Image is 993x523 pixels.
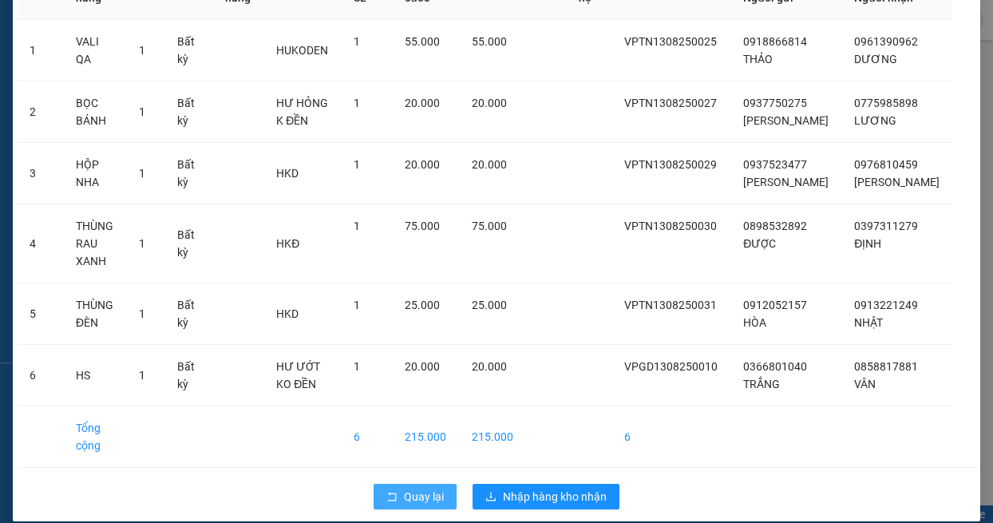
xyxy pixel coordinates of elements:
span: 55.000 [472,35,507,48]
span: 1 [139,307,145,320]
span: 1 [354,360,360,373]
span: 0898532892 [743,220,807,232]
button: rollbackQuay lại [374,484,457,509]
span: 1 [139,105,145,118]
span: [PERSON_NAME] [743,114,829,127]
td: THÙNG ĐÈN [63,283,126,345]
span: 1 [139,44,145,57]
span: 0937523477 [743,158,807,171]
span: 20.000 [472,158,507,171]
span: 25.000 [405,299,440,311]
span: DƯƠNG [854,53,897,65]
span: 75.000 [472,220,507,232]
span: 0976810459 [854,158,918,171]
span: VPTN1308250030 [624,220,717,232]
span: 25.000 [472,299,507,311]
td: 2 [17,81,63,143]
td: HS [63,345,126,406]
td: 215.000 [459,406,526,468]
span: 0937750275 [743,97,807,109]
span: HKD [276,307,299,320]
td: 4 [17,204,63,283]
td: Bất kỳ [164,345,212,406]
span: 20.000 [472,97,507,109]
span: 75.000 [405,220,440,232]
td: 215.000 [392,406,459,468]
td: 5 [17,283,63,345]
td: Bất kỳ [164,283,212,345]
td: 6 [341,406,392,468]
span: rollback [386,491,398,504]
span: LƯƠNG [854,114,896,127]
span: VPGD1308250010 [624,360,718,373]
td: 6 [611,406,730,468]
span: 20.000 [405,97,440,109]
span: VPTN1308250025 [624,35,717,48]
span: 20.000 [405,360,440,373]
span: 1 [139,237,145,250]
button: downloadNhập hàng kho nhận [473,484,619,509]
span: Nhập hàng kho nhận [503,488,607,505]
span: 55.000 [405,35,440,48]
td: HỘP NHA [63,143,126,204]
span: VPTN1308250027 [624,97,717,109]
span: HƯ ƯỚT KO ĐỀN [276,360,320,390]
span: 0913221249 [854,299,918,311]
span: HKĐ [276,237,299,250]
td: 6 [17,345,63,406]
span: 0918866814 [743,35,807,48]
span: HUKODEN [276,44,328,57]
span: 20.000 [405,158,440,171]
span: VÂN [854,378,876,390]
span: 1 [354,299,360,311]
span: HKD [276,167,299,180]
td: Bất kỳ [164,204,212,283]
span: 0366801040 [743,360,807,373]
span: download [485,491,496,504]
td: Bất kỳ [164,20,212,81]
span: TRẮNG [743,378,780,390]
span: HƯ HỎNG K ĐỀN [276,97,328,127]
td: Bất kỳ [164,81,212,143]
span: 0961390962 [854,35,918,48]
span: VPTN1308250031 [624,299,717,311]
span: 0397311279 [854,220,918,232]
td: BỌC BÁNH [63,81,126,143]
span: NHẬT [854,316,883,329]
span: 0858817881 [854,360,918,373]
span: ĐỊNH [854,237,881,250]
td: Tổng cộng [63,406,126,468]
span: Quay lại [404,488,444,505]
span: HÒA [743,316,766,329]
span: 1 [354,220,360,232]
td: THÙNG RAU XANH [63,204,126,283]
td: 3 [17,143,63,204]
span: THẢO [743,53,773,65]
span: VPTN1308250029 [624,158,717,171]
td: VALI QA [63,20,126,81]
span: [PERSON_NAME] [854,176,940,188]
span: [PERSON_NAME] [743,176,829,188]
span: ĐƯỢC [743,237,776,250]
span: 0912052157 [743,299,807,311]
td: 1 [17,20,63,81]
span: 1 [139,369,145,382]
span: 1 [139,167,145,180]
span: 1 [354,35,360,48]
span: 0775985898 [854,97,918,109]
span: 20.000 [472,360,507,373]
span: 1 [354,97,360,109]
td: Bất kỳ [164,143,212,204]
span: 1 [354,158,360,171]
